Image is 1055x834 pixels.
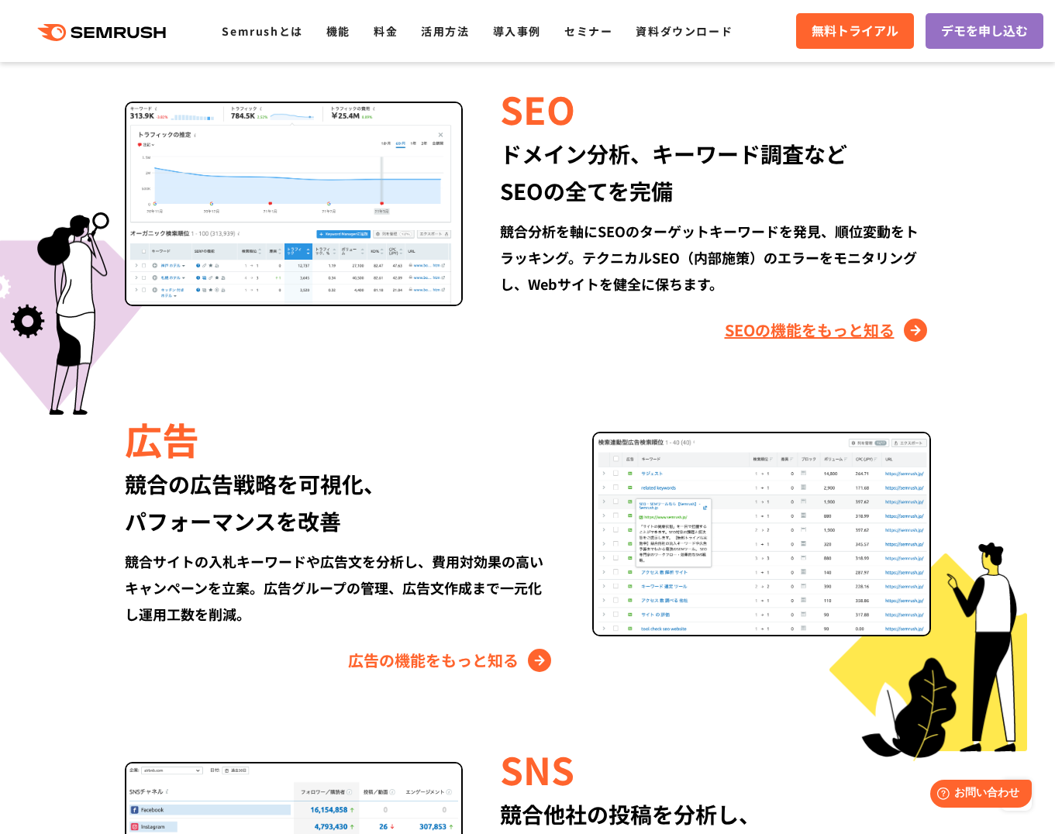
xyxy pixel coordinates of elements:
a: 機能 [326,23,350,39]
div: SEO [500,82,930,135]
a: SEOの機能をもっと知る [725,318,931,343]
div: 競合の広告戦略を可視化、 パフォーマンスを改善 [125,465,555,539]
a: 料金 [374,23,398,39]
div: SNS [500,743,930,795]
a: 広告の機能をもっと知る [348,648,555,673]
div: 広告 [125,412,555,465]
div: ドメイン分析、キーワード調査など SEOの全てを完備 [500,135,930,209]
a: セミナー [564,23,612,39]
a: 資料ダウンロード [636,23,733,39]
a: デモを申し込む [926,13,1043,49]
a: 活用方法 [421,23,469,39]
a: Semrushとは [222,23,302,39]
span: デモを申し込む [941,21,1028,41]
a: 無料トライアル [796,13,914,49]
iframe: Help widget launcher [917,774,1038,817]
div: 競合分析を軸にSEOのターゲットキーワードを発見、順位変動をトラッキング。テクニカルSEO（内部施策）のエラーをモニタリングし、Webサイトを健全に保ちます。 [500,218,930,297]
span: 無料トライアル [812,21,898,41]
div: 競合サイトの入札キーワードや広告文を分析し、費用対効果の高いキャンペーンを立案。広告グループの管理、広告文作成まで一元化し運用工数を削減。 [125,548,555,627]
a: 導入事例 [493,23,541,39]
